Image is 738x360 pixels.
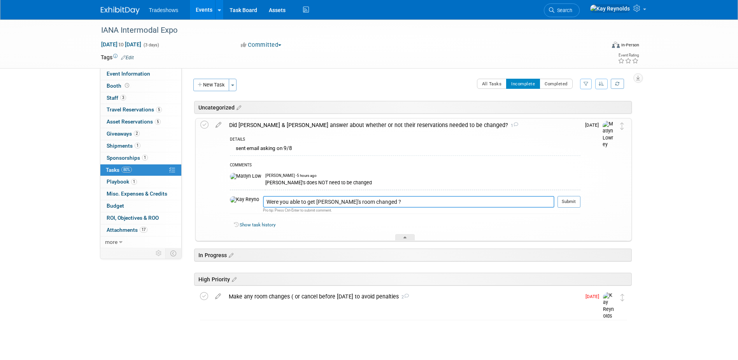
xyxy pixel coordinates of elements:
button: All Tasks [477,79,507,89]
span: Budget [107,203,124,209]
a: Travel Reservations5 [100,104,181,116]
button: Committed [238,41,284,49]
a: edit [211,293,225,300]
div: [PERSON_NAME]'s does NOT need to be changed [265,178,580,186]
span: [DATE] [585,122,603,128]
a: Playbook1 [100,176,181,188]
button: New Task [193,79,229,91]
span: 80% [121,167,132,173]
td: Personalize Event Tab Strip [152,248,166,258]
span: Shipments [107,143,140,149]
button: Submit [557,196,580,208]
span: Attachments [107,227,147,233]
span: Event Information [107,71,150,77]
a: Show task history [240,222,275,228]
span: 1 [508,123,518,128]
span: Booth [107,83,131,89]
img: Kay Reynolds [603,292,615,320]
span: Booth not reserved yet [123,83,131,88]
span: Giveaways [107,131,140,137]
img: Kay Reynolds [590,4,630,13]
a: Staff3 [100,92,181,104]
span: Asset Reservations [107,118,161,125]
a: Sponsorships1 [100,152,181,164]
img: Format-Inperson.png [612,42,620,48]
a: Edit sections [235,103,241,111]
span: Sponsorships [107,155,148,161]
a: Booth [100,80,181,92]
a: Search [544,4,580,17]
a: Edit sections [230,275,237,283]
a: Misc. Expenses & Credits [100,188,181,200]
a: Tasks80% [100,164,181,176]
span: [DATE] [585,294,603,299]
span: ROI, Objectives & ROO [107,215,159,221]
span: 1 [142,155,148,161]
div: Event Rating [618,53,639,57]
img: Matlyn Lowrey [603,121,614,148]
span: (3 days) [143,42,159,48]
a: ROI, Objectives & ROO [100,212,181,224]
a: Giveaways2 [100,128,181,140]
span: to [117,41,125,48]
i: Move task [621,294,624,301]
div: Did [PERSON_NAME] & [PERSON_NAME] answer about whether or not their reservations needed to be cha... [225,118,580,132]
a: edit [212,122,225,129]
div: IANA Intermodal Expo [98,23,594,37]
a: Event Information [100,68,181,80]
img: Kay Reynolds [230,196,259,203]
div: Event Format [559,41,640,52]
span: 2 [134,131,140,136]
div: sent email asking on 9/8 [230,143,580,155]
img: Matlyn Lowrey [230,173,261,180]
span: Misc. Expenses & Credits [107,191,167,197]
div: Make any room changes ( or cancel before [DATE] to avoid penalties [225,290,581,303]
a: Refresh [611,79,624,89]
a: Asset Reservations5 [100,116,181,128]
span: more [105,239,117,245]
span: 5 [156,107,162,113]
span: [PERSON_NAME] - 5 hours ago [265,173,317,178]
td: Toggle Event Tabs [165,248,181,258]
div: COMMENTS [230,162,580,170]
a: Edit [121,55,134,60]
span: Search [554,7,572,13]
span: [DATE] [DATE] [101,41,142,48]
div: Pro tip: Press Ctrl-Enter to submit comment. [263,208,554,213]
img: ExhibitDay [101,7,140,14]
a: Shipments1 [100,140,181,152]
span: 1 [135,143,140,148]
span: 5 [155,119,161,125]
a: Edit sections [227,251,233,259]
div: Uncategorized [194,101,632,114]
span: Staff [107,95,126,101]
button: Incomplete [506,79,540,89]
span: 1 [131,179,137,185]
div: DETAILS [230,137,580,143]
div: High Priority [194,273,632,286]
span: 2 [399,295,409,300]
i: Move task [620,122,624,130]
span: Travel Reservations [107,106,162,113]
a: Attachments17 [100,224,181,236]
div: In-Person [621,42,639,48]
span: 3 [120,95,126,101]
span: Tradeshows [149,7,179,13]
td: Tags [101,53,134,61]
div: In Progress [194,249,632,261]
a: Budget [100,200,181,212]
span: Playbook [107,178,137,185]
span: 17 [140,227,147,233]
span: Tasks [106,167,132,173]
a: more [100,236,181,248]
button: Completed [540,79,573,89]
